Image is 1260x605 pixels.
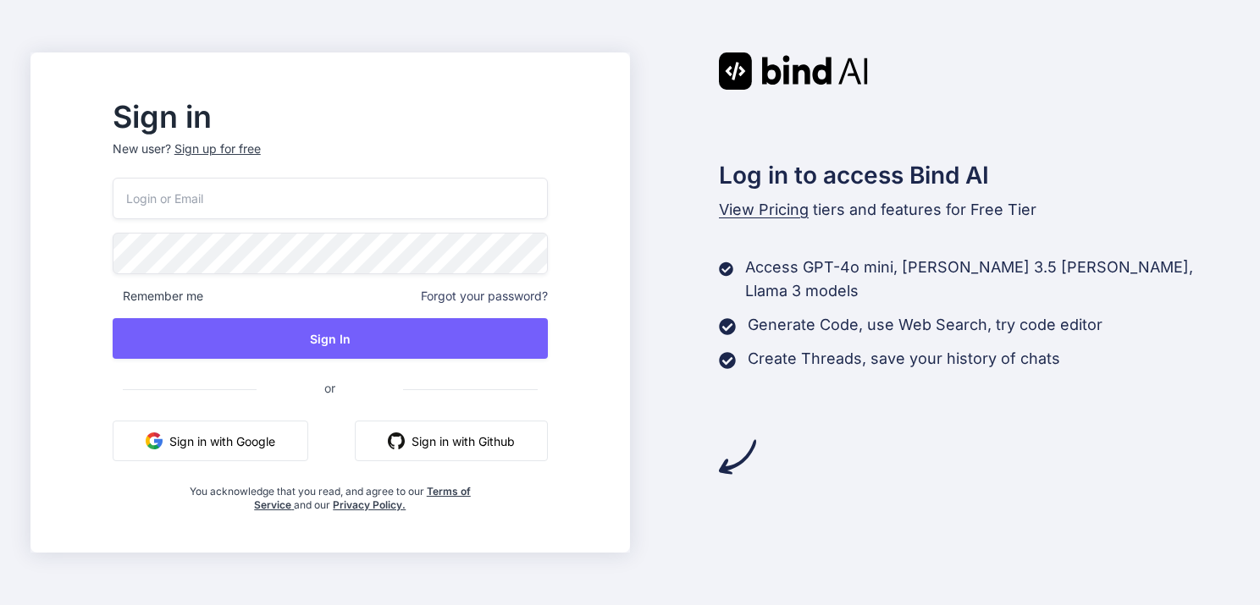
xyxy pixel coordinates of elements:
span: or [257,367,403,409]
div: Sign up for free [174,140,261,157]
p: Generate Code, use Web Search, try code editor [748,313,1102,337]
img: github [388,432,405,449]
h2: Log in to access Bind AI [719,157,1230,193]
p: New user? [113,140,548,178]
p: Create Threads, save your history of chats [748,347,1060,371]
button: Sign in with Google [113,421,308,461]
p: Access GPT-4o mini, [PERSON_NAME] 3.5 [PERSON_NAME], Llama 3 models [745,256,1230,303]
p: tiers and features for Free Tier [719,198,1230,222]
span: Forgot your password? [421,288,548,305]
div: You acknowledge that you read, and agree to our and our [185,475,475,512]
h2: Sign in [113,103,548,130]
span: Remember me [113,288,203,305]
a: Privacy Policy. [333,498,406,511]
a: Terms of Service [254,485,471,511]
img: google [146,432,163,449]
img: arrow [719,438,756,476]
input: Login or Email [113,178,548,219]
button: Sign In [113,318,548,359]
button: Sign in with Github [355,421,548,461]
span: View Pricing [719,201,809,218]
img: Bind AI logo [719,52,868,90]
